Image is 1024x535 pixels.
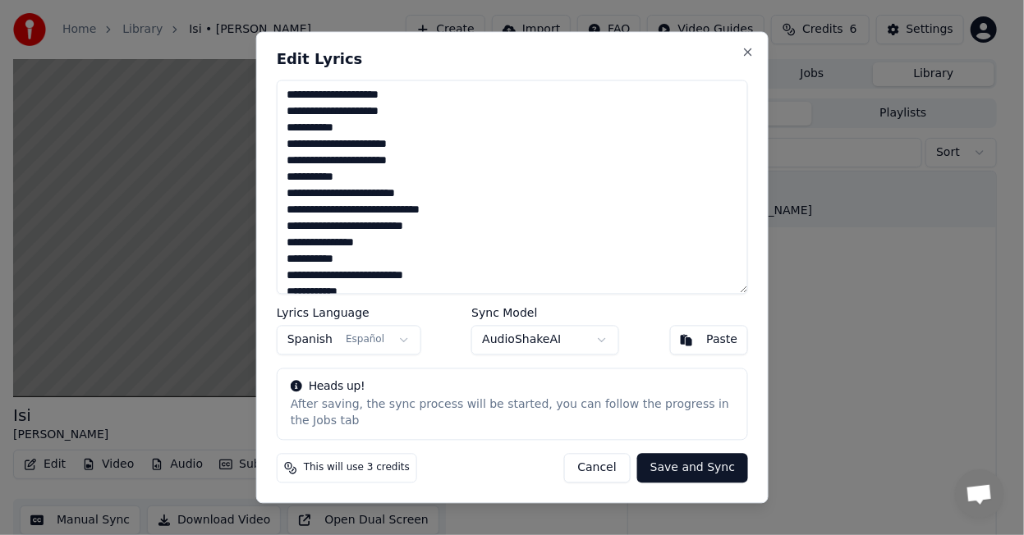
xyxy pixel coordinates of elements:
h2: Edit Lyrics [276,53,747,67]
div: Heads up! [290,379,733,396]
button: Cancel [563,453,630,482]
div: After saving, the sync process will be started, you can follow the progress in the Jobs tab [290,397,733,430]
button: Save and Sync [636,453,747,482]
button: Paste [669,326,748,355]
label: Sync Model [471,308,619,319]
label: Lyrics Language [276,308,420,319]
span: This will use 3 credits [303,461,409,474]
div: Paste [706,332,737,349]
